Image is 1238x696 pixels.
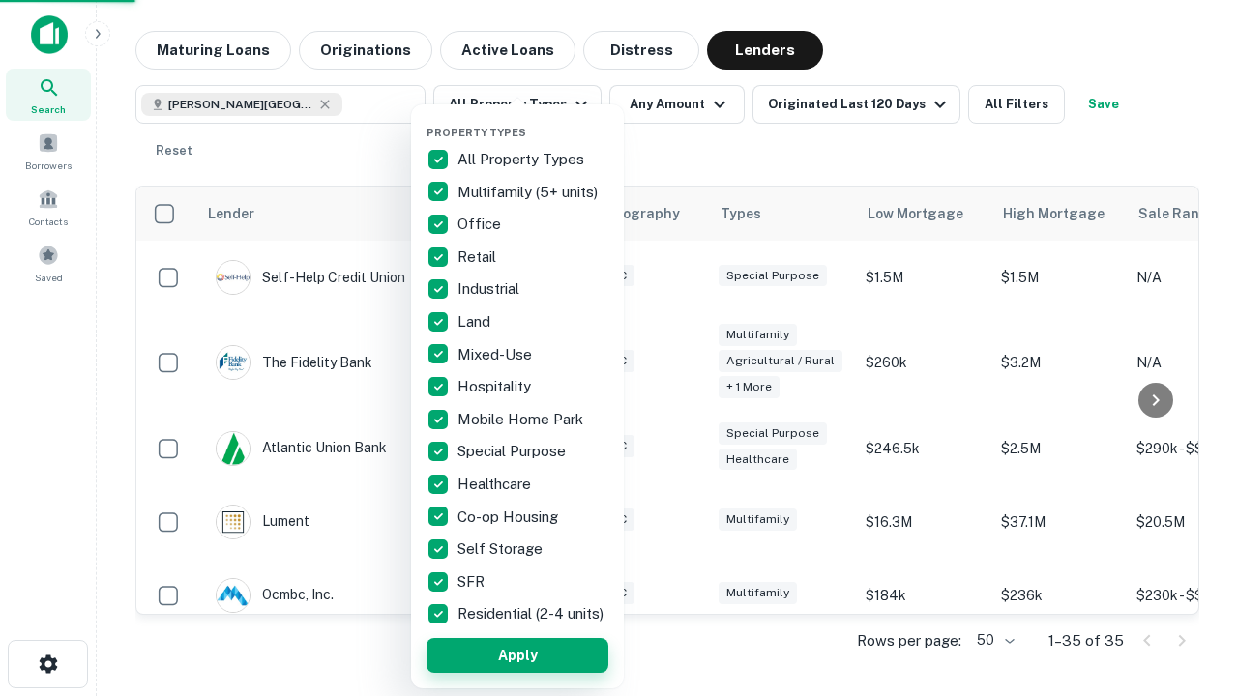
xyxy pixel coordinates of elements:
p: Self Storage [457,537,546,561]
p: Retail [457,246,500,269]
p: Multifamily (5+ units) [457,181,602,204]
p: All Property Types [457,148,588,171]
p: Mobile Home Park [457,408,587,431]
span: Property Types [427,127,526,138]
p: Healthcare [457,473,535,496]
p: Mixed-Use [457,343,536,366]
p: Hospitality [457,375,535,398]
p: Office [457,213,505,236]
p: Residential (2-4 units) [457,602,607,625]
p: SFR [457,570,488,594]
button: Apply [427,638,608,673]
p: Land [457,310,494,333]
p: Industrial [457,277,523,301]
iframe: Chat Widget [1141,541,1238,634]
p: Special Purpose [457,440,570,463]
p: Co-op Housing [457,506,562,529]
